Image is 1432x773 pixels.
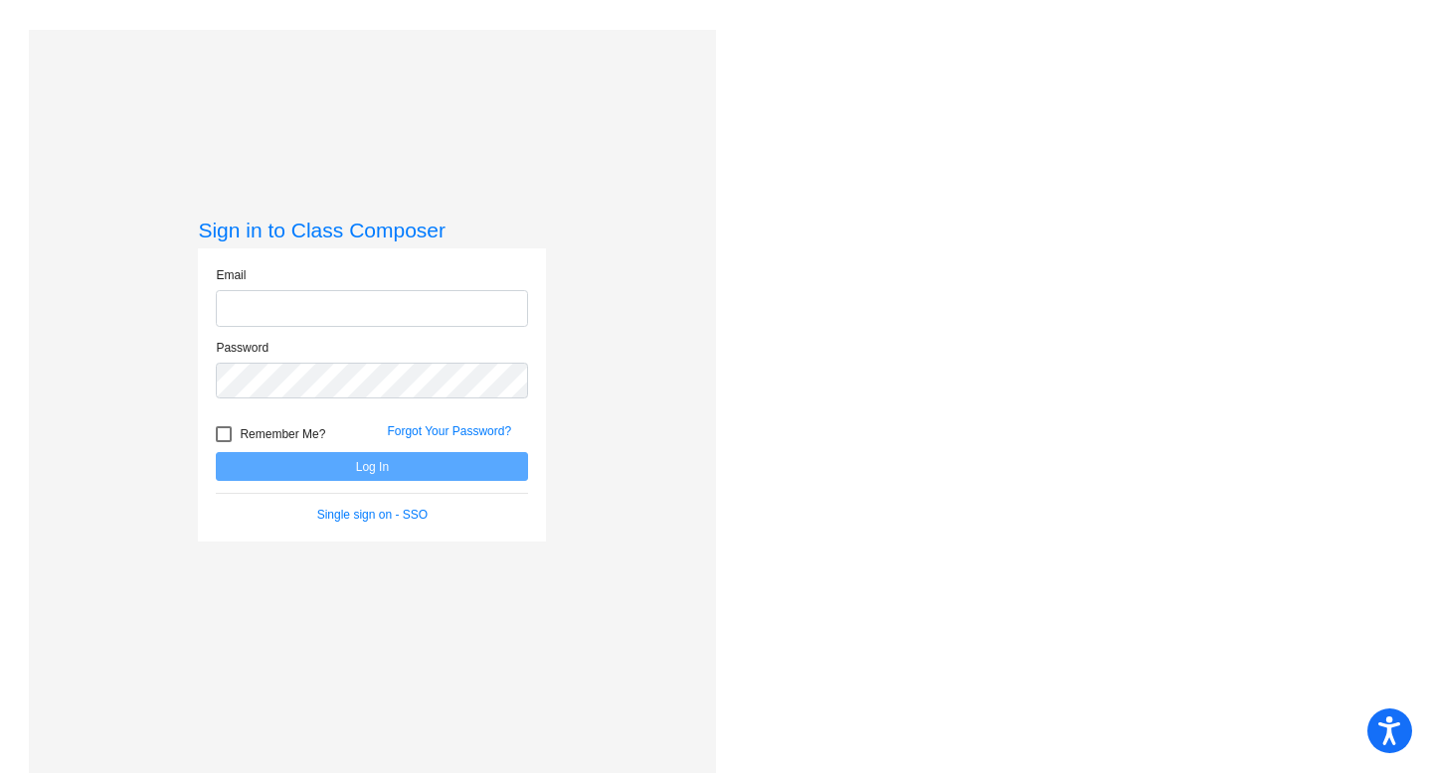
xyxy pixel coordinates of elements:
h3: Sign in to Class Composer [198,218,546,242]
label: Password [216,339,268,357]
a: Single sign on - SSO [317,508,428,522]
button: Log In [216,452,528,481]
a: Forgot Your Password? [387,424,511,438]
span: Remember Me? [240,422,325,446]
label: Email [216,266,246,284]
